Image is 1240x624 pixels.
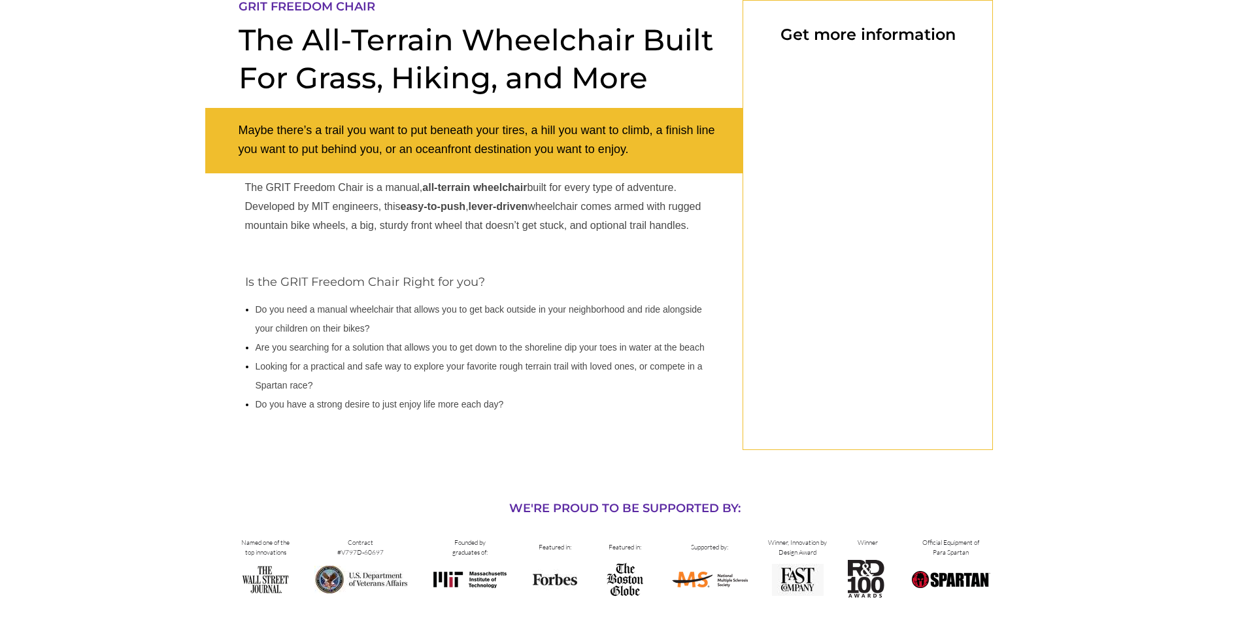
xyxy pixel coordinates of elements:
span: The All-Terrain Wheelchair Built For Grass, Hiking, and More [239,22,714,95]
span: Featured in: [609,543,641,551]
span: Featured in: [539,543,571,551]
strong: all-terrain wheelchair [422,182,527,193]
span: Supported by: [691,543,728,551]
span: Winner [858,538,878,547]
span: Maybe there’s a trail you want to put beneath your tires, a hill you want to climb, a finish line... [239,124,715,156]
span: Do you need a manual wheelchair that allows you to get back outside in your neighborhood and ride... [256,304,702,334]
span: Winner, Innovation by Design Award [768,538,827,557]
strong: lever-driven [469,201,528,212]
span: Named one of the top innovations [241,538,290,557]
span: Official Equipment of Para Spartan [922,538,979,557]
strong: easy-to-push [401,201,466,212]
span: Looking for a practical and safe way to explore your favorite rough terrain trail with loved ones... [256,361,703,390]
span: Is the GRIT Freedom Chair Right for you? [245,275,485,289]
span: The GRIT Freedom Chair is a manual, built for every type of adventure. Developed by MIT engineers... [245,182,701,231]
span: Are you searching for a solution that allows you to get down to the shoreline dip your toes in wa... [256,342,705,353]
span: Do you have a strong desire to just enjoy life more each day? [256,399,504,409]
span: Contract #V797D-60697 [337,538,384,557]
iframe: Form 0 [765,63,971,415]
span: Get more information [780,25,956,44]
span: WE'RE PROUD TO BE SUPPORTED BY: [509,501,741,515]
span: Founded by graduates of: [452,538,488,557]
